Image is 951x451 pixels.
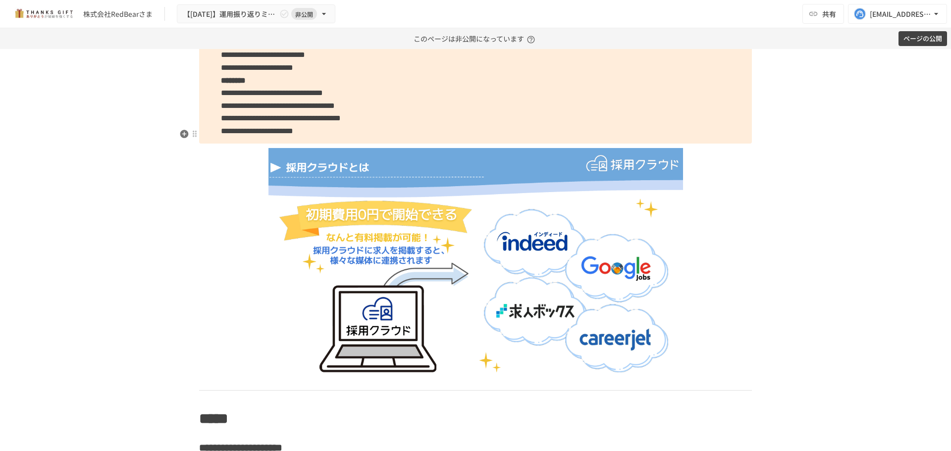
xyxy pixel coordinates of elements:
p: このページは非公開になっています [414,28,538,49]
div: 株式会社RedBearさま [83,9,153,19]
span: 共有 [822,8,836,19]
span: 非公開 [291,9,317,19]
img: mMP1OxWUAhQbsRWCurg7vIHe5HqDpP7qZo7fRoNLXQh [12,6,75,22]
span: 【[DATE]】運用振り返りミーティング [183,8,277,20]
button: 【[DATE]】運用振り返りミーティング非公開 [177,4,335,24]
div: [EMAIL_ADDRESS][DOMAIN_NAME] [870,8,931,20]
button: ページの公開 [898,31,947,47]
button: [EMAIL_ADDRESS][DOMAIN_NAME] [848,4,947,24]
button: 共有 [802,4,844,24]
img: ESxlQNMGEzetB1a55Ey41L2mzqNQTjqNhHFq1t4Qlmj [268,148,683,381]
